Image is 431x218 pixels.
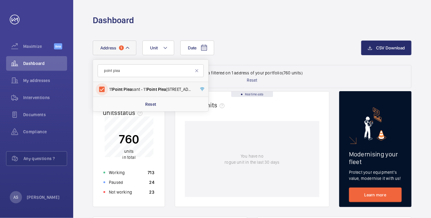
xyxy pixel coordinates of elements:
p: 760 [119,132,139,147]
span: status [117,109,145,116]
span: Documents [23,112,67,118]
p: 23 [149,189,155,195]
span: Interventions [23,95,67,101]
span: Point [147,87,157,92]
h1: Dashboard [93,15,134,26]
p: Working [109,170,125,176]
span: Compliance [23,129,67,135]
button: Unit [142,41,174,55]
h2: Modernising your fleet [349,150,402,166]
p: Data filtered on 1 address of your portfolio (760 units) [202,70,303,76]
span: Plea [158,87,166,92]
button: Address1 [93,41,136,55]
span: Point [112,87,123,92]
span: Date [188,45,197,50]
div: Real time data [231,91,273,97]
p: 713 [148,170,154,176]
p: [PERSON_NAME] [27,194,60,200]
span: Maximize [23,43,54,49]
p: You have no rogue unit in the last 30 days [224,153,279,165]
span: Beta [54,43,62,49]
button: Date [180,41,214,55]
span: 11 sant - 11 [STREET_ADDRESS] [109,86,193,92]
img: marketing-card.svg [364,107,386,141]
button: CSV Download [361,41,411,55]
p: Paused [109,179,123,185]
p: in total [119,148,139,161]
span: Plea [124,87,132,92]
input: Search by address [98,64,204,77]
span: 1 [119,45,124,50]
span: CSV Download [376,45,405,50]
span: Address [100,45,117,50]
span: Dashboard [23,60,67,66]
p: Reset [145,101,156,107]
p: AS [13,194,18,200]
span: Any questions ? [23,155,67,162]
p: Reset [247,77,257,83]
span: Unit [150,45,158,50]
a: Learn more [349,188,402,202]
span: units [124,149,134,154]
p: 24 [149,179,155,185]
p: Protect your equipment's value, modernise it with us! [349,169,402,181]
p: Not working [109,189,132,195]
span: units [203,101,227,109]
span: My addresses [23,77,67,84]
